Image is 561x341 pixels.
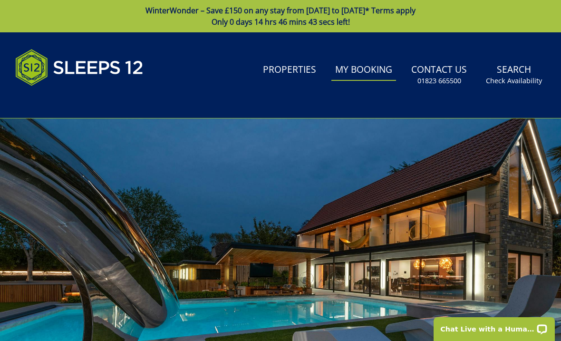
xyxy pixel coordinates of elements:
small: Check Availability [486,76,542,86]
iframe: LiveChat chat widget [427,311,561,341]
iframe: Customer reviews powered by Trustpilot [10,97,110,105]
a: My Booking [331,59,396,81]
span: Only 0 days 14 hrs 46 mins 43 secs left! [212,17,350,27]
a: Properties [259,59,320,81]
a: Contact Us01823 665500 [407,59,471,90]
small: 01823 665500 [417,76,461,86]
a: SearchCheck Availability [482,59,546,90]
img: Sleeps 12 [15,44,144,91]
